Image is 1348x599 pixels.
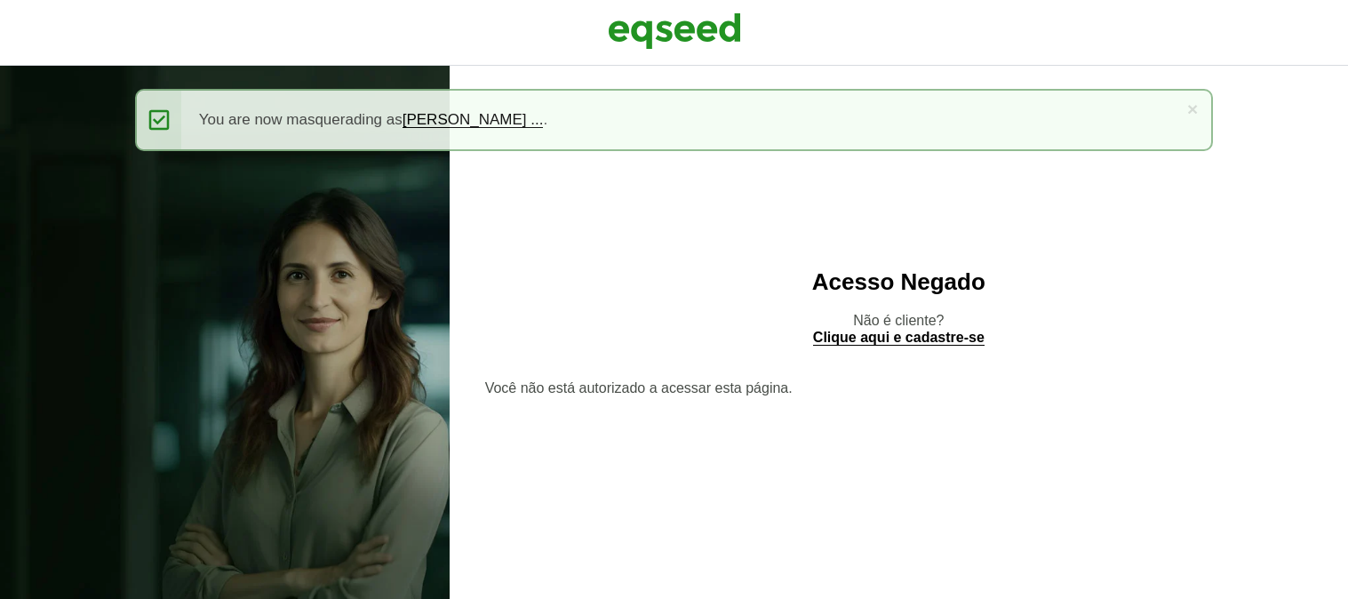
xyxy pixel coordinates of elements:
a: [PERSON_NAME] ... [403,112,544,128]
h2: Acesso Negado [485,269,1312,295]
a: Clique aqui e cadastre-se [813,331,985,346]
div: You are now masquerading as . [135,89,1214,151]
section: Você não está autorizado a acessar esta página. [485,381,1312,395]
img: EqSeed Logo [608,9,741,53]
p: Não é cliente? [485,312,1312,346]
a: × [1187,100,1198,118]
